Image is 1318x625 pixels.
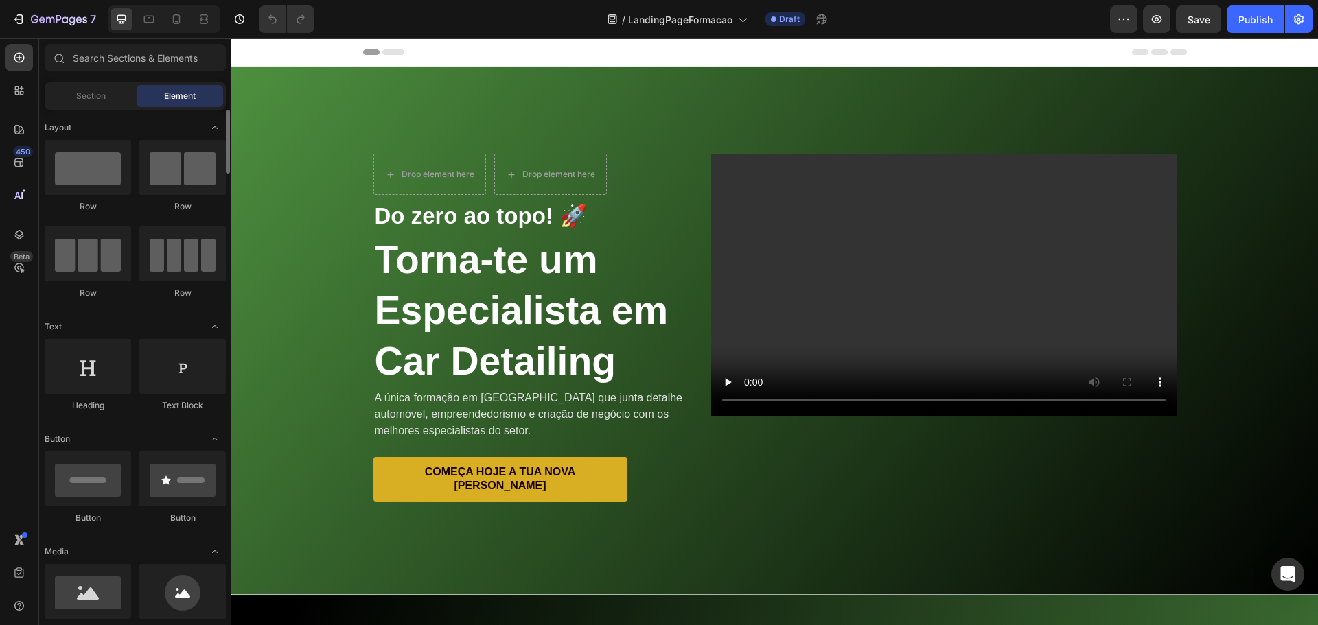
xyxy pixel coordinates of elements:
[143,163,473,193] p: Do zero ao topo! 🚀
[5,5,102,33] button: 7
[45,512,131,524] div: Button
[204,316,226,338] span: Toggle open
[204,541,226,563] span: Toggle open
[194,427,345,453] strong: COMEÇA HOJE A TUA NOVA [PERSON_NAME]
[45,121,71,134] span: Layout
[76,90,106,102] span: Section
[1188,14,1210,25] span: Save
[90,11,96,27] p: 7
[142,418,396,464] button: <p><strong>COMEÇA HOJE A TUA NOVA CARREIRA</strong></p>
[139,287,226,299] div: Row
[139,399,226,412] div: Text Block
[45,200,131,213] div: Row
[259,5,314,33] div: Undo/Redo
[204,117,226,139] span: Toggle open
[779,13,800,25] span: Draft
[1238,12,1273,27] div: Publish
[143,199,437,344] strong: Torna-te um Especialista em Car Detailing
[1227,5,1284,33] button: Publish
[45,44,226,71] input: Search Sections & Elements
[13,146,33,157] div: 450
[139,512,226,524] div: Button
[291,130,364,141] div: Drop element here
[622,12,625,27] span: /
[628,12,732,27] span: LandingPageFormacao
[45,545,69,558] span: Media
[143,351,473,401] p: A única formação em [GEOGRAPHIC_DATA] que junta detalhe automóvel, empreendedorismo e criação de ...
[204,428,226,450] span: Toggle open
[231,38,1318,625] iframe: Design area
[45,320,62,333] span: Text
[45,287,131,299] div: Row
[164,90,196,102] span: Element
[480,115,945,377] video: Video
[10,251,33,262] div: Beta
[45,433,70,445] span: Button
[1176,5,1221,33] button: Save
[1271,558,1304,591] div: Open Intercom Messenger
[139,200,226,213] div: Row
[45,399,131,412] div: Heading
